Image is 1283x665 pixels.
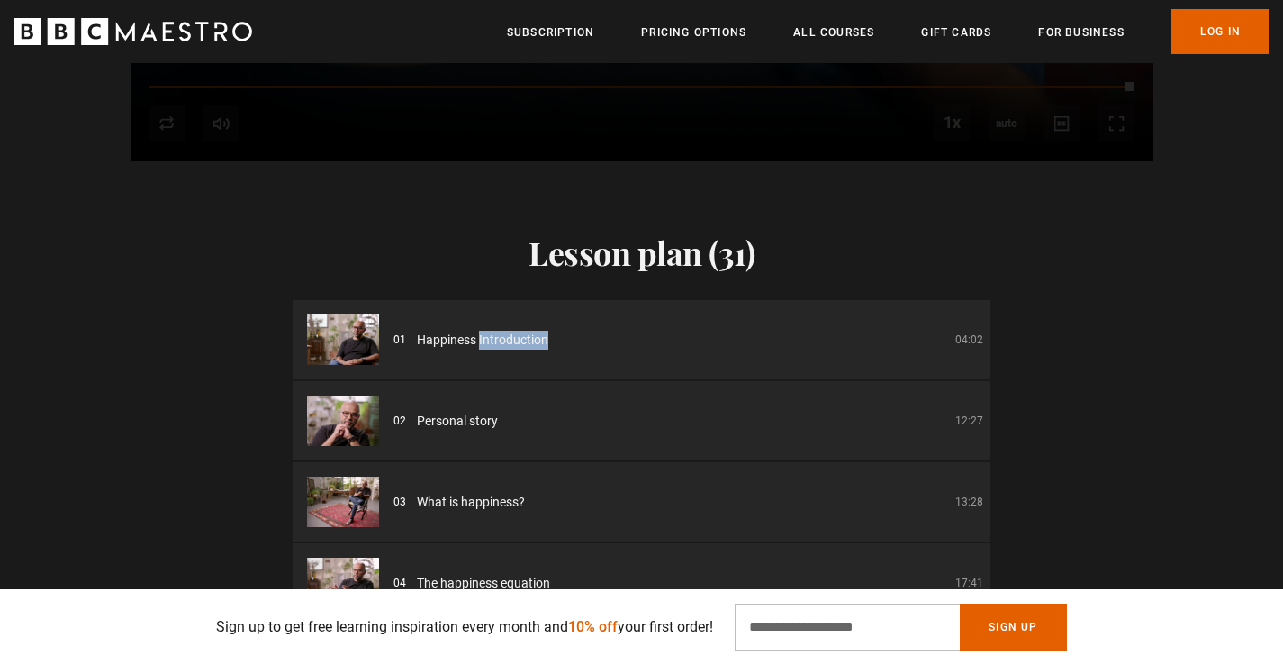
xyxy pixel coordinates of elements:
a: Log In [1171,9,1269,54]
p: 04:02 [955,332,983,348]
nav: Primary [507,9,1269,54]
a: Subscription [507,23,594,41]
p: 04 [393,575,406,591]
a: Pricing Options [641,23,746,41]
svg: BBC Maestro [14,18,252,45]
button: Sign Up [960,604,1066,651]
h2: Lesson plan (31) [293,233,990,271]
p: 01 [393,332,406,348]
a: All Courses [793,23,874,41]
p: 12:27 [955,413,983,429]
span: Personal story [417,412,498,431]
p: 17:41 [955,575,983,591]
span: 10% off [568,618,618,635]
p: Sign up to get free learning inspiration every month and your first order! [216,616,713,638]
p: 02 [393,413,406,429]
span: Happiness Introduction [417,331,548,350]
span: The happiness equation [417,574,550,593]
p: 03 [393,494,406,510]
span: What is happiness? [417,493,525,512]
a: For business [1038,23,1124,41]
a: Gift Cards [921,23,991,41]
p: 13:28 [955,494,983,510]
